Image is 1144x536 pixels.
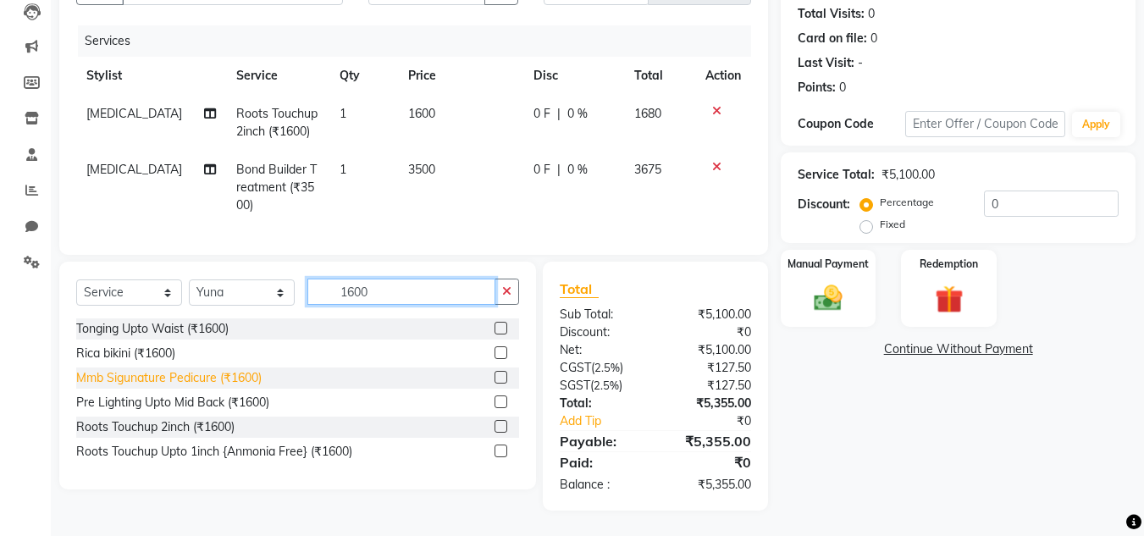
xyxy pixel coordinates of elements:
[329,57,398,95] th: Qty
[655,341,764,359] div: ₹5,100.00
[798,79,836,97] div: Points:
[533,161,550,179] span: 0 F
[340,106,346,121] span: 1
[236,162,317,213] span: Bond Builder Treatment (₹3500)
[634,106,661,121] span: 1680
[920,257,978,272] label: Redemption
[547,341,655,359] div: Net:
[560,280,599,298] span: Total
[398,57,523,95] th: Price
[560,360,591,375] span: CGST
[880,217,905,232] label: Fixed
[523,57,624,95] th: Disc
[408,162,435,177] span: 3500
[76,418,235,436] div: Roots Touchup 2inch (₹1600)
[655,476,764,494] div: ₹5,355.00
[594,361,620,374] span: 2.5%
[881,166,935,184] div: ₹5,100.00
[557,161,561,179] span: |
[926,282,972,317] img: _gift.svg
[547,476,655,494] div: Balance :
[567,161,588,179] span: 0 %
[76,320,229,338] div: Tonging Upto Waist (₹1600)
[798,54,854,72] div: Last Visit:
[547,412,673,430] a: Add Tip
[655,377,764,395] div: ₹127.50
[655,431,764,451] div: ₹5,355.00
[226,57,329,95] th: Service
[870,30,877,47] div: 0
[868,5,875,23] div: 0
[655,395,764,412] div: ₹5,355.00
[805,282,851,314] img: _cash.svg
[76,369,262,387] div: Mmb Sigunature Pedicure (₹1600)
[655,306,764,323] div: ₹5,100.00
[624,57,696,95] th: Total
[560,378,590,393] span: SGST
[634,162,661,177] span: 3675
[547,431,655,451] div: Payable:
[86,162,182,177] span: [MEDICAL_DATA]
[674,412,765,430] div: ₹0
[547,377,655,395] div: ( )
[905,111,1065,137] input: Enter Offer / Coupon Code
[839,79,846,97] div: 0
[86,106,182,121] span: [MEDICAL_DATA]
[567,105,588,123] span: 0 %
[76,443,352,461] div: Roots Touchup Upto 1inch {Anmonia Free} (₹1600)
[547,359,655,377] div: ( )
[547,395,655,412] div: Total:
[1072,112,1120,137] button: Apply
[798,196,850,213] div: Discount:
[798,5,865,23] div: Total Visits:
[340,162,346,177] span: 1
[858,54,863,72] div: -
[798,115,904,133] div: Coupon Code
[655,323,764,341] div: ₹0
[798,166,875,184] div: Service Total:
[236,106,318,139] span: Roots Touchup 2inch (₹1600)
[547,323,655,341] div: Discount:
[788,257,869,272] label: Manual Payment
[76,345,175,362] div: Rica bikini (₹1600)
[76,57,226,95] th: Stylist
[547,306,655,323] div: Sub Total:
[78,25,764,57] div: Services
[695,57,751,95] th: Action
[307,279,495,305] input: Search or Scan
[594,379,619,392] span: 2.5%
[76,394,269,412] div: Pre Lighting Upto Mid Back (₹1600)
[880,195,934,210] label: Percentage
[408,106,435,121] span: 1600
[784,340,1132,358] a: Continue Without Payment
[655,359,764,377] div: ₹127.50
[533,105,550,123] span: 0 F
[557,105,561,123] span: |
[547,452,655,472] div: Paid:
[655,452,764,472] div: ₹0
[798,30,867,47] div: Card on file:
